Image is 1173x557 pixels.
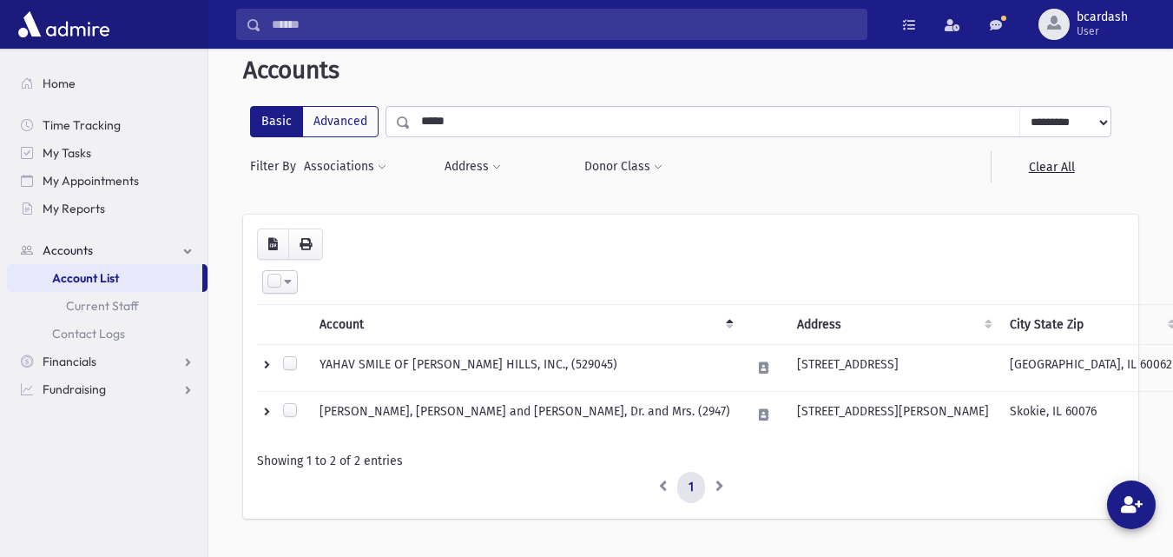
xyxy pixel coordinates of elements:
[43,76,76,91] span: Home
[303,151,387,182] button: Associations
[7,195,208,222] a: My Reports
[14,7,114,42] img: AdmirePro
[583,151,663,182] button: Donor Class
[444,151,502,182] button: Address
[52,270,119,286] span: Account List
[309,392,741,439] td: [PERSON_NAME], [PERSON_NAME] and [PERSON_NAME], Dr. and Mrs. (2947)
[288,229,323,260] button: Print
[257,229,289,260] button: CSV
[7,236,208,264] a: Accounts
[7,70,208,97] a: Home
[787,345,999,392] td: [STREET_ADDRESS]
[7,320,208,348] a: Contact Logs
[1077,24,1128,38] span: User
[991,151,1111,182] a: Clear All
[7,167,208,195] a: My Appointments
[787,392,999,439] td: [STREET_ADDRESS][PERSON_NAME]
[43,381,106,397] span: Fundraising
[787,305,999,345] th: Address : activate to sort column ascending
[52,326,125,341] span: Contact Logs
[7,264,202,292] a: Account List
[43,145,91,161] span: My Tasks
[250,157,303,176] span: Filter By
[250,106,379,137] div: FilterModes
[43,242,93,258] span: Accounts
[43,173,139,189] span: My Appointments
[1077,10,1128,24] span: bcardash
[309,305,741,345] th: Account: activate to sort column descending
[7,292,208,320] a: Current Staff
[243,56,339,84] span: Accounts
[7,348,208,375] a: Financials
[302,106,379,137] label: Advanced
[257,452,1124,470] div: Showing 1 to 2 of 2 entries
[7,375,208,403] a: Fundraising
[7,111,208,139] a: Time Tracking
[250,106,303,137] label: Basic
[261,9,867,40] input: Search
[309,345,741,392] td: YAHAV SMILE OF [PERSON_NAME] HILLS, INC., (529045)
[677,472,705,503] a: 1
[43,117,121,133] span: Time Tracking
[43,201,105,216] span: My Reports
[7,139,208,167] a: My Tasks
[43,354,96,369] span: Financials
